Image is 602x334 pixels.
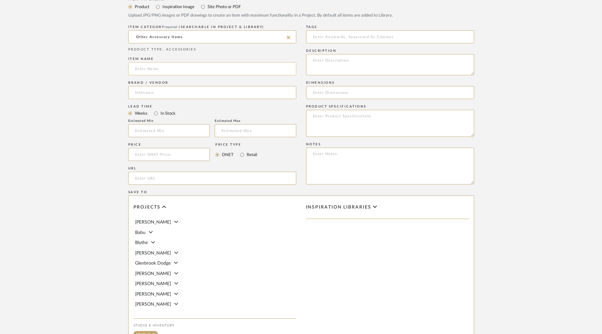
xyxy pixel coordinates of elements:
[306,142,474,146] div: Notes
[179,25,264,29] span: (Searchable in Project & Library)
[135,271,171,276] span: [PERSON_NAME]
[306,105,474,109] div: Product Specifications
[306,205,371,210] span: Inspiration libraries
[246,151,257,158] label: Retail
[128,109,296,117] mat-radio-group: Select item type
[135,220,171,225] span: [PERSON_NAME]
[306,49,474,53] div: Description
[135,240,148,245] span: Blythe
[162,3,194,10] label: Inspiration Image
[128,86,296,99] input: Unknown
[128,105,296,109] div: Lead Time
[215,148,257,161] mat-radio-group: Select price type
[133,205,161,210] span: Projects
[128,124,210,137] input: Estimated Min
[135,230,146,235] span: Babu
[128,47,296,52] div: PRODUCT TYPE
[135,261,171,266] span: Glenbrook Dodge
[128,143,210,147] div: Price
[128,3,474,11] mat-radio-group: Select item type
[135,251,171,255] span: [PERSON_NAME]
[128,172,296,185] input: Enter URL
[128,167,296,170] div: URL
[306,86,474,99] input: Enter Dimensions
[134,110,147,117] label: Weeks
[135,302,171,307] span: [PERSON_NAME]
[160,110,176,117] label: In Stock
[128,148,210,161] input: Enter DNET Price
[128,81,296,85] div: Brand / Vendor
[128,12,474,19] div: Upload JPG/PNG images or PDF drawings to create an item with maximum functionality in a Project. ...
[215,124,296,137] input: Estimated Max
[135,292,171,297] span: [PERSON_NAME]
[215,119,296,123] div: Estimated Max
[134,3,149,10] label: Product
[306,25,474,29] div: Tags
[306,81,474,85] div: Dimensions
[207,3,241,10] label: Site Photo or PDF
[128,62,296,75] input: Enter Name
[162,48,196,51] span: : ACCESSORIES
[128,25,296,29] div: ITEM CATEGORY
[128,30,296,43] input: Type a category to search and select
[164,25,177,29] span: required
[221,151,234,158] label: DNET
[128,119,210,123] div: Estimated Min
[135,282,171,286] span: [PERSON_NAME]
[133,324,296,327] div: Studio K Inventory
[215,143,257,147] div: Price Type
[306,30,474,43] input: Enter Keywords, Separated by Commas
[128,57,296,61] div: Item name
[128,190,474,194] div: Save To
